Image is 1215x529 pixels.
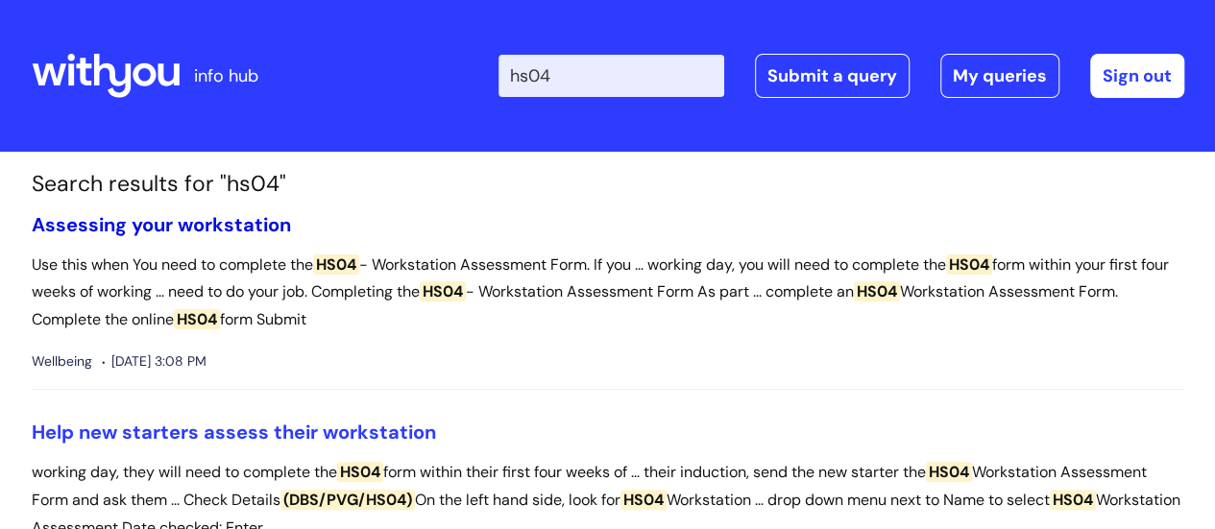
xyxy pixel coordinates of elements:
span: HS04 [620,490,667,510]
h1: Search results for "hs04" [32,171,1184,198]
div: | - [498,54,1184,98]
span: HS04 [854,281,900,301]
span: Wellbeing [32,349,92,373]
span: HS04 [926,462,972,482]
p: Use this when You need to complete the - Workstation Assessment Form. If you ... working day, you... [32,252,1184,334]
span: HS04 [337,462,383,482]
a: My queries [940,54,1059,98]
span: (DBS/PVG/HS04) [280,490,415,510]
span: HS04 [946,254,992,275]
a: Assessing your workstation [32,212,291,237]
span: HS04 [420,281,466,301]
input: Search [498,55,724,97]
a: Sign out [1090,54,1184,98]
a: Help new starters assess their workstation [32,420,436,445]
span: HS04 [313,254,359,275]
span: HS04 [1050,490,1096,510]
span: HS04 [174,309,220,329]
p: info hub [194,60,258,91]
span: [DATE] 3:08 PM [102,349,207,373]
a: Submit a query [755,54,910,98]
